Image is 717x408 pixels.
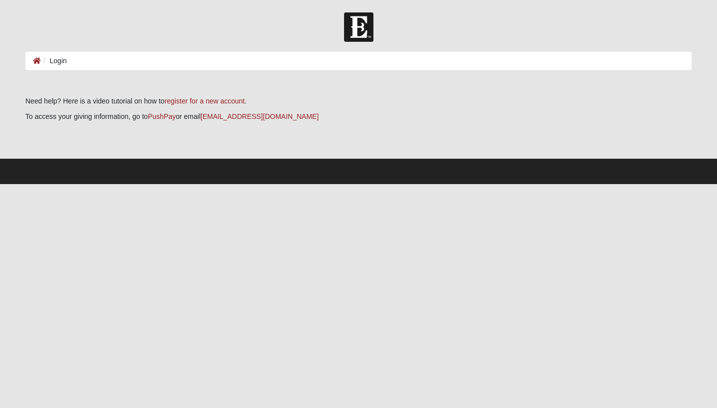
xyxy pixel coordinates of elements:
[25,111,692,122] p: To access your giving information, go to or email
[148,112,176,120] a: PushPay
[344,12,373,42] img: Church of Eleven22 Logo
[201,112,319,120] a: [EMAIL_ADDRESS][DOMAIN_NAME]
[25,96,692,106] p: Need help? Here is a video tutorial on how to .
[41,56,67,66] li: Login
[164,97,244,105] a: register for a new account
